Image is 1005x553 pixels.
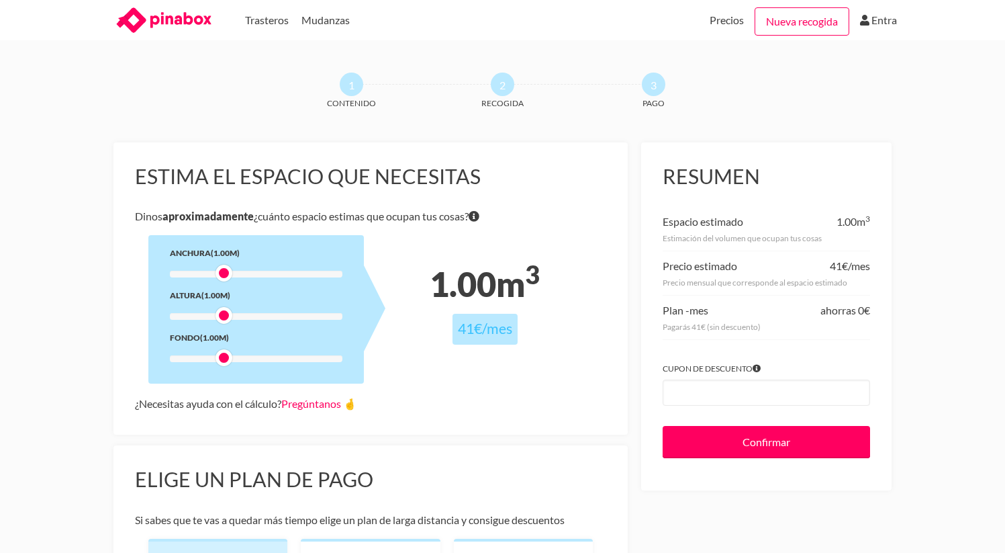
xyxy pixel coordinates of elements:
[135,394,607,413] div: ¿Necesitas ayuda con el cálculo?
[200,333,229,343] span: (1.00m)
[170,288,342,302] div: Altura
[496,263,540,304] span: m
[525,259,540,290] sup: 3
[865,214,870,224] sup: 3
[830,259,848,272] span: 41€
[663,212,743,231] div: Espacio estimado
[689,304,708,316] span: mes
[663,320,870,334] div: Pagarás 41€ (sin descuento)
[755,7,849,36] a: Nueva recogida
[753,361,761,376] span: Si tienes algún cupón introdúcelo para aplicar el descuento
[663,361,870,376] label: Cupon de descuento
[642,73,665,96] span: 3
[135,207,607,226] p: Dinos ¿cuánto espacio estimas que ocupan tus cosas?
[135,467,607,493] h3: Elige un plan de pago
[135,511,607,529] p: Si sabes que te vas a quedar más tiempo elige un plan de larga distancia y consigue descuentos
[482,320,512,337] span: /mes
[452,96,553,110] span: Recogida
[663,275,870,290] div: Precio mensual que corresponde al espacio estimado
[604,96,704,110] span: Pago
[663,231,870,245] div: Estimación del volumen que ocupan tus cosas
[663,257,737,275] div: Precio estimado
[281,397,356,410] a: Pregúntanos 🤞
[663,301,708,320] div: Plan -
[469,207,479,226] span: Si tienes dudas sobre volumen exacto de tus cosas no te preocupes porque nuestro equipo te dirá e...
[820,301,870,320] div: ahorras 0€
[430,263,496,304] span: 1.00
[848,259,870,272] span: /mes
[170,246,342,260] div: Anchura
[663,164,870,189] h3: Resumen
[211,248,240,258] span: (1.00m)
[857,215,870,228] span: m
[201,290,230,300] span: (1.00m)
[836,215,857,228] span: 1.00
[491,73,514,96] span: 2
[170,331,342,345] div: Fondo
[458,320,482,337] span: 41€
[301,96,402,110] span: Contenido
[135,164,607,189] h3: Estima el espacio que necesitas
[663,426,870,458] input: Confirmar
[162,210,254,222] b: aproximadamente
[340,73,363,96] span: 1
